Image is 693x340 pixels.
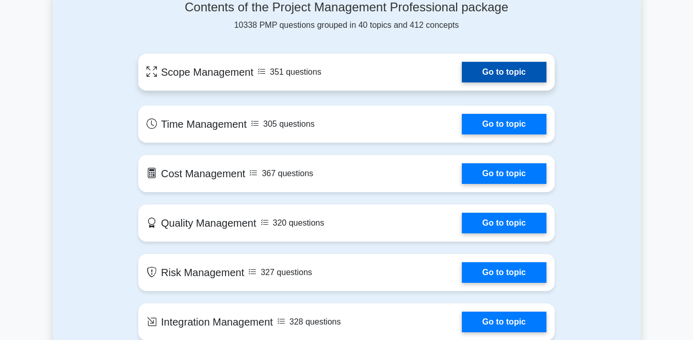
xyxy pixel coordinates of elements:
a: Go to topic [462,114,546,134]
a: Go to topic [462,262,546,283]
a: Go to topic [462,213,546,233]
a: Go to topic [462,163,546,184]
a: Go to topic [462,62,546,82]
a: Go to topic [462,312,546,332]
